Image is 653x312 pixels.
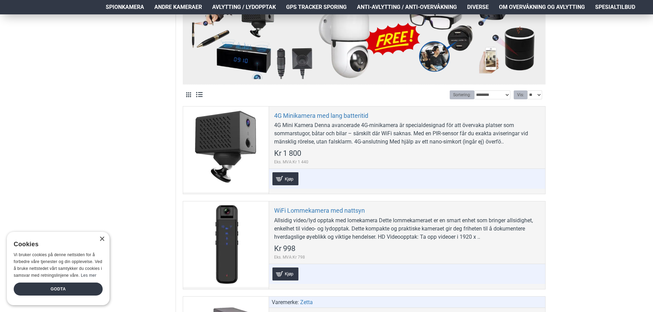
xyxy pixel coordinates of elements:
[595,3,635,11] span: Spesialtilbud
[274,254,305,260] span: Eks. MVA:Kr 798
[99,237,104,242] div: Close
[183,107,269,192] a: 4G Minikamera med lang batteritid 4G Minikamera med lang batteritid
[274,245,295,252] span: Kr 998
[514,90,527,99] label: Vis:
[274,112,368,120] a: 4G Minikamera med lang batteritid
[450,90,474,99] label: Sortering:
[14,237,98,252] div: Cookies
[283,177,295,181] span: Kjøp
[274,207,365,214] a: WiFi Lommekamera med nattsyn
[14,252,102,277] span: Vi bruker cookies på denne nettsiden for å forbedre våre tjenester og din opplevelse. Ved å bruke...
[467,3,489,11] span: Diverse
[499,3,585,11] span: Om overvåkning og avlytting
[274,159,308,165] span: Eks. MVA:Kr 1 440
[300,298,313,307] a: Zetta
[14,283,103,296] div: Godta
[274,121,540,146] div: 4G Mini Kamera Denna avancerade 4G-minikamera är specialdesignad för att övervaka platser som som...
[106,3,144,11] span: Spionkamera
[272,298,299,307] span: Varemerke:
[357,3,457,11] span: Anti-avlytting / Anti-overvåkning
[183,201,269,287] a: WiFi Lommekamera med nattsyn WiFi Lommekamera med nattsyn
[274,150,301,157] span: Kr 1 800
[286,3,347,11] span: GPS Tracker Sporing
[283,272,295,276] span: Kjøp
[274,216,540,241] div: Allsidig video/lyd opptak med lomekamera Dette lommekameraet er en smart enhet som bringer allsid...
[212,3,276,11] span: Avlytting / Lydopptak
[154,3,202,11] span: Andre kameraer
[81,273,96,278] a: Les mer, opens a new window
